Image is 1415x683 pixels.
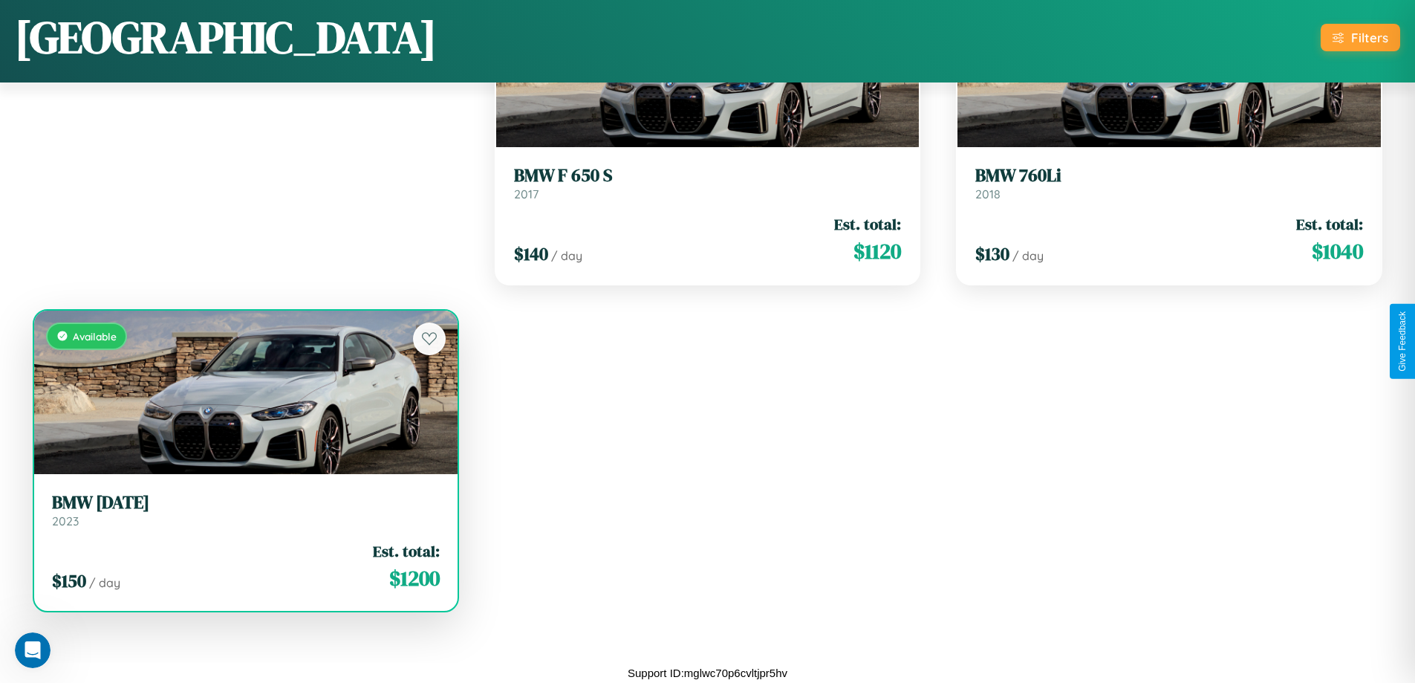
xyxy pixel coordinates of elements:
[975,187,1001,201] span: 2018
[1312,236,1363,266] span: $ 1040
[551,248,582,263] span: / day
[15,632,51,668] iframe: Intercom live chat
[52,514,79,528] span: 2023
[89,575,120,590] span: / day
[853,236,901,266] span: $ 1120
[514,242,548,266] span: $ 140
[52,492,440,514] h3: BMW [DATE]
[1296,213,1363,235] span: Est. total:
[975,242,1009,266] span: $ 130
[1321,24,1400,51] button: Filters
[15,7,437,68] h1: [GEOGRAPHIC_DATA]
[1397,311,1408,372] div: Give Feedback
[514,165,902,201] a: BMW F 650 S2017
[514,165,902,187] h3: BMW F 650 S
[389,563,440,593] span: $ 1200
[975,165,1363,201] a: BMW 760Li2018
[373,540,440,562] span: Est. total:
[52,569,86,593] span: $ 150
[514,187,539,201] span: 2017
[73,330,117,343] span: Available
[628,663,787,683] p: Support ID: mglwc70p6cvltjpr5hv
[52,492,440,528] a: BMW [DATE]2023
[1012,248,1044,263] span: / day
[1351,30,1388,45] div: Filters
[975,165,1363,187] h3: BMW 760Li
[834,213,901,235] span: Est. total:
